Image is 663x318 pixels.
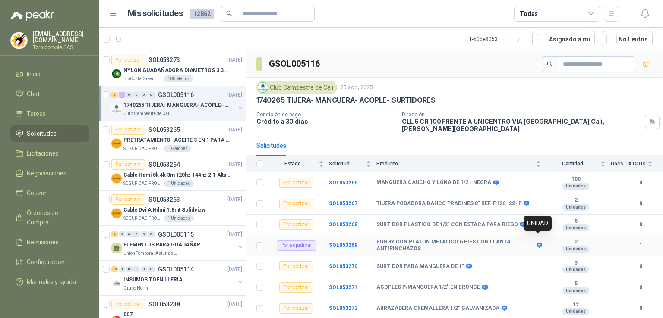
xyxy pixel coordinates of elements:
[123,136,231,144] p: PRETRATAMIENTO -ACEITE 3 EN 1 PARA ARMAMENTO
[10,165,89,181] a: Negociaciones
[119,92,125,98] div: 1
[329,242,357,248] b: SOL053269
[10,106,89,122] a: Tareas
[532,31,595,47] button: Asignado a mi
[141,92,147,98] div: 0
[111,55,145,65] div: Por cotizar
[520,9,538,19] div: Todas
[269,57,321,71] h3: GSOL005116
[158,266,194,272] p: GSOL005114
[562,266,589,273] div: Unidades
[279,199,313,209] div: Por cotizar
[562,246,589,253] div: Unidades
[547,61,553,67] span: search
[329,284,357,290] b: SOL053271
[158,92,194,98] p: GSOL005116
[123,206,205,214] p: Cable Dvi A Hdmi 1.8mt Solidview
[227,56,242,64] p: [DATE]
[546,302,606,309] b: 12
[123,285,148,292] p: Grupo North
[602,31,653,47] button: No Leídos
[469,32,525,46] div: 1 - 50 de 8053
[376,284,480,291] b: ACOPLES P/MANGUERA 1/2" EN BRONCE
[119,231,125,237] div: 0
[99,121,246,156] a: Por cotizarSOL053265[DATE] Company LogoPRETRATAMIENTO -ACEITE 3 EN 1 PARA ARMAMENTOSEGURIDAD PROV...
[27,109,46,118] span: Tareas
[546,239,606,246] b: 2
[329,156,376,172] th: Solicitud
[376,239,534,252] b: BUGGY CON PLATON METALICO 6 PIES CON LLANTA ANTIPINCHAZOS
[376,179,491,186] b: MANGUERA CAUCHO Y LONA DE 1/2 - NEGRA
[268,161,317,167] span: Estado
[256,118,395,125] p: Crédito a 30 días
[119,266,125,272] div: 0
[111,138,122,149] img: Company Logo
[123,110,170,117] p: Club Campestre de Cali
[256,96,436,105] p: 1740265 TIJERA- MANGUERA- ACOPLE- SURTIDORES
[111,264,244,292] a: 15 0 0 0 0 0 GSOL005114[DATE] Company LogoINSUMOS TOENILLERIAGrupo North
[546,161,599,167] span: Cantidad
[123,215,162,222] p: SEGURIDAD PROVISER LTDA
[148,162,180,168] p: SOL053264
[546,156,611,172] th: Cantidad
[628,221,653,229] b: 0
[279,303,313,314] div: Por cotizar
[10,205,89,231] a: Órdenes de Compra
[27,277,76,287] span: Manuales y ayuda
[562,308,589,315] div: Unidades
[628,304,653,312] b: 0
[329,200,357,206] a: SOL053267
[141,266,147,272] div: 0
[562,204,589,211] div: Unidades
[111,208,122,218] img: Company Logo
[256,112,395,118] p: Condición de pago
[329,161,364,167] span: Solicitud
[111,103,122,114] img: Company Logo
[376,263,464,270] b: SURTIDOR PARA MANGUERA DE 1"
[546,176,606,183] b: 100
[133,231,140,237] div: 0
[27,69,41,79] span: Inicio
[123,171,231,179] p: Cable Hdmi 8k 4k 3m 120hz 144hz 2.1 Alta Velocidad
[329,180,357,186] a: SOL053266
[128,7,183,20] h1: Mis solicitudes
[148,92,155,98] div: 0
[10,125,89,142] a: Solicitudes
[27,208,81,227] span: Órdenes de Compra
[227,161,242,169] p: [DATE]
[628,179,653,187] b: 0
[99,156,246,191] a: Por cotizarSOL053264[DATE] Company LogoCable Hdmi 8k 4k 3m 120hz 144hz 2.1 Alta VelocidadSEGURIDA...
[123,75,162,82] p: BioCosta Green Energy S.A.S
[256,141,286,150] div: Solicitudes
[123,180,162,187] p: SEGURIDAD PROVISER LTDA
[148,57,180,63] p: SOL053273
[133,266,140,272] div: 0
[402,112,641,118] p: Dirección
[546,197,606,204] b: 2
[376,200,521,207] b: TIJERA PODADORA BAHCO PRADINES 8" REF. P126- 22- F
[227,231,242,239] p: [DATE]
[164,180,194,187] div: 1 Unidades
[111,92,118,98] div: 6
[329,263,357,269] a: SOL053270
[164,75,193,82] div: 100 Metros
[111,173,122,184] img: Company Logo
[562,224,589,231] div: Unidades
[148,301,180,307] p: SOL053238
[256,81,337,94] div: Club Campestre de Cali
[562,183,589,190] div: Unidades
[279,282,313,293] div: Por cotizar
[546,260,606,267] b: 3
[10,185,89,201] a: Cotizar
[227,265,242,274] p: [DATE]
[126,231,133,237] div: 0
[33,45,89,50] p: Tornicomple SAS
[27,188,47,198] span: Cotizar
[376,156,546,172] th: Producto
[277,240,316,251] div: Por adjudicar
[164,215,194,222] div: 1 Unidades
[628,156,663,172] th: # COTs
